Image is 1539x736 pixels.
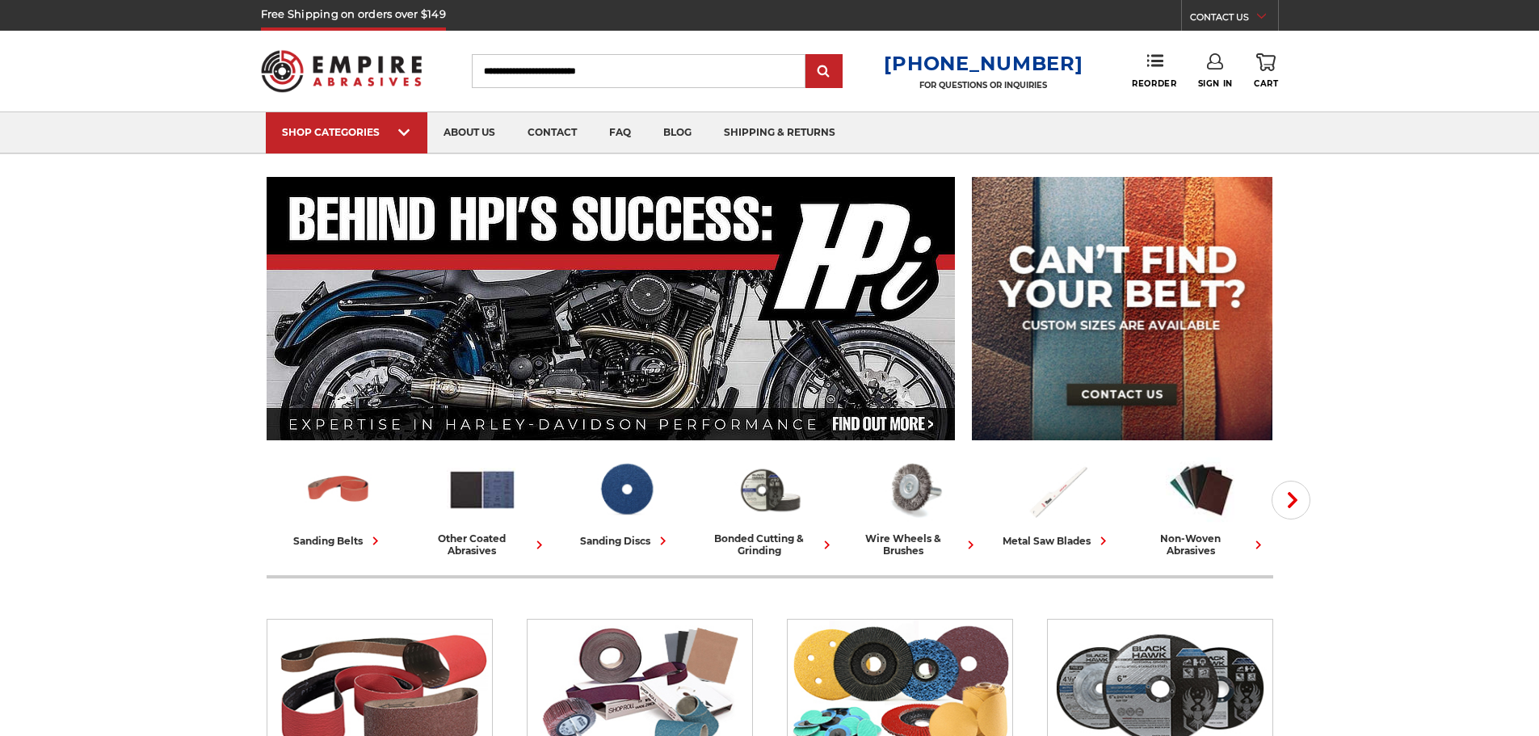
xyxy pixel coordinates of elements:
a: sanding discs [561,455,692,549]
span: Cart [1254,78,1278,89]
a: Reorder [1132,53,1176,88]
div: other coated abrasives [417,532,548,557]
a: blog [647,112,708,154]
div: sanding discs [580,532,671,549]
a: [PHONE_NUMBER] [884,52,1083,75]
span: Reorder [1132,78,1176,89]
a: bonded cutting & grinding [704,455,835,557]
div: non-woven abrasives [1136,532,1267,557]
img: Non-woven Abrasives [1166,455,1237,524]
p: FOR QUESTIONS OR INQUIRIES [884,80,1083,90]
a: contact [511,112,593,154]
img: Sanding Discs [591,455,662,524]
img: Other Coated Abrasives [447,455,518,524]
a: wire wheels & brushes [848,455,979,557]
a: CONTACT US [1190,8,1278,31]
img: Bonded Cutting & Grinding [734,455,805,524]
a: faq [593,112,647,154]
img: Empire Abrasives [261,40,423,103]
a: Cart [1254,53,1278,89]
div: SHOP CATEGORIES [282,126,411,138]
img: Wire Wheels & Brushes [878,455,949,524]
a: other coated abrasives [417,455,548,557]
div: metal saw blades [1003,532,1112,549]
button: Next [1272,481,1310,519]
div: bonded cutting & grinding [704,532,835,557]
img: Metal Saw Blades [1022,455,1093,524]
a: shipping & returns [708,112,851,154]
span: Sign In [1198,78,1233,89]
div: wire wheels & brushes [848,532,979,557]
div: sanding belts [293,532,384,549]
img: Banner for an interview featuring Horsepower Inc who makes Harley performance upgrades featured o... [267,177,956,440]
a: metal saw blades [992,455,1123,549]
a: about us [427,112,511,154]
input: Submit [808,56,840,88]
a: sanding belts [273,455,404,549]
a: non-woven abrasives [1136,455,1267,557]
img: Sanding Belts [303,455,374,524]
img: promo banner for custom belts. [972,177,1272,440]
